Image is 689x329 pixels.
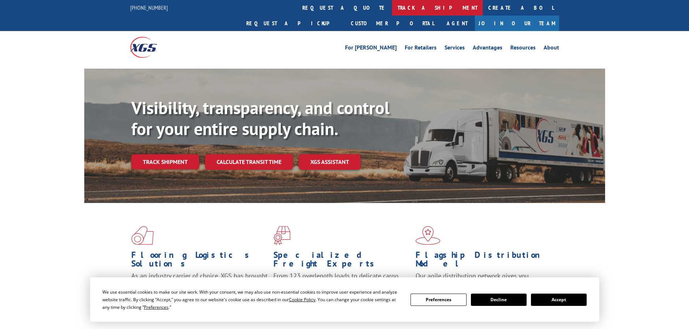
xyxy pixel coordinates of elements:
b: Visibility, transparency, and control for your entire supply chain. [131,96,390,140]
a: [PHONE_NUMBER] [130,4,168,11]
a: About [544,45,559,53]
div: We use essential cookies to make our site work. With your consent, we may also use non-essential ... [102,288,402,311]
span: Preferences [144,304,169,310]
a: XGS ASSISTANT [299,154,361,170]
button: Decline [471,294,527,306]
button: Accept [531,294,587,306]
div: Cookie Consent Prompt [90,277,599,322]
h1: Flagship Distribution Model [416,251,552,272]
a: Track shipment [131,154,199,169]
a: Services [445,45,465,53]
h1: Specialized Freight Experts [273,251,410,272]
a: Customer Portal [345,16,439,31]
a: Calculate transit time [205,154,293,170]
img: xgs-icon-total-supply-chain-intelligence-red [131,226,154,245]
h1: Flooring Logistics Solutions [131,251,268,272]
a: Request a pickup [241,16,345,31]
a: For Retailers [405,45,437,53]
a: For [PERSON_NAME] [345,45,397,53]
p: From 123 overlength loads to delicate cargo, our experienced staff knows the best way to move you... [273,272,410,304]
span: Cookie Policy [289,296,315,303]
span: As an industry carrier of choice, XGS has brought innovation and dedication to flooring logistics... [131,272,268,297]
a: Resources [510,45,536,53]
a: Advantages [473,45,502,53]
a: Join Our Team [475,16,559,31]
a: Agent [439,16,475,31]
span: Our agile distribution network gives you nationwide inventory management on demand. [416,272,549,289]
button: Preferences [411,294,466,306]
img: xgs-icon-focused-on-flooring-red [273,226,290,245]
img: xgs-icon-flagship-distribution-model-red [416,226,441,245]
